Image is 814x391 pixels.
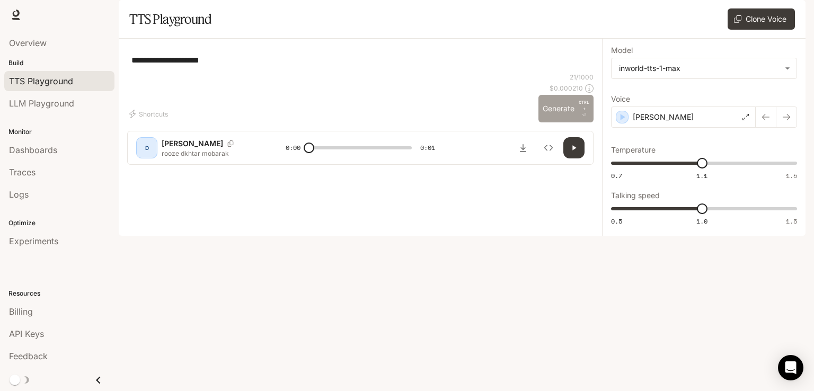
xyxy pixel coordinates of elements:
[223,140,238,147] button: Copy Voice ID
[778,355,803,380] div: Open Intercom Messenger
[286,143,300,153] span: 0:00
[786,217,797,226] span: 1.5
[619,63,780,74] div: inworld-tts-1-max
[696,171,707,180] span: 1.1
[633,112,694,122] p: [PERSON_NAME]
[611,192,660,199] p: Talking speed
[696,217,707,226] span: 1.0
[786,171,797,180] span: 1.5
[129,8,211,30] h1: TTS Playground
[127,105,172,122] button: Shortcuts
[728,8,795,30] button: Clone Voice
[538,137,559,158] button: Inspect
[162,138,223,149] p: [PERSON_NAME]
[162,149,260,158] p: rooze dkhtar mobarak
[612,58,797,78] div: inworld-tts-1-max
[611,95,630,103] p: Voice
[138,139,155,156] div: D
[611,146,656,154] p: Temperature
[611,47,633,54] p: Model
[579,99,589,112] p: CTRL +
[611,171,622,180] span: 0.7
[538,95,594,122] button: GenerateCTRL +⏎
[420,143,435,153] span: 0:01
[611,217,622,226] span: 0.5
[579,99,589,118] p: ⏎
[512,137,534,158] button: Download audio
[550,84,583,93] p: $ 0.000210
[570,73,594,82] p: 21 / 1000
